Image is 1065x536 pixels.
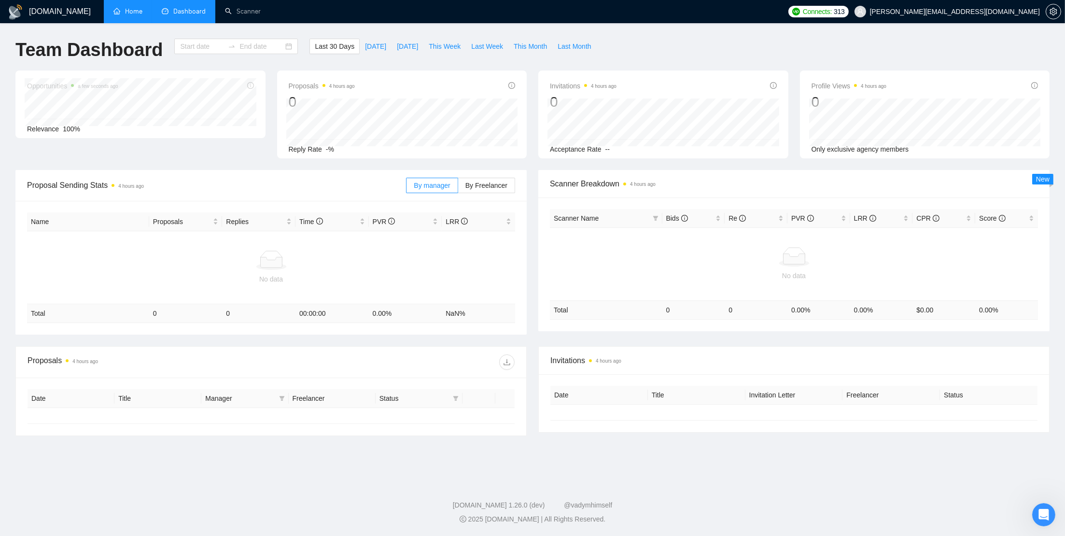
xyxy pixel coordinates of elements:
span: By Freelancer [465,182,507,189]
span: [DATE] [365,41,386,52]
th: Invitation Letter [745,386,843,405]
span: Relevance [27,125,59,133]
span: Proposals [153,216,211,227]
time: 4 hours ago [591,84,617,89]
span: Proposal Sending Stats [27,179,406,191]
span: LRR [854,214,876,222]
th: Replies [222,212,295,231]
td: 0.00 % [975,300,1038,319]
span: info-circle [999,215,1006,222]
span: New [1036,175,1050,183]
time: 4 hours ago [861,84,886,89]
span: info-circle [316,218,323,225]
span: info-circle [739,215,746,222]
time: 4 hours ago [630,182,656,187]
span: Connects: [803,6,832,17]
span: Dashboard [173,7,206,15]
span: LRR [446,218,468,226]
th: Name [27,212,149,231]
button: download [499,354,515,370]
a: setting [1046,8,1061,15]
button: setting [1046,4,1061,19]
span: to [228,42,236,50]
span: filter [653,215,659,221]
a: searchScanner [225,7,261,15]
div: 0 [550,93,617,111]
th: Title [114,389,201,408]
th: Date [28,389,114,408]
time: 4 hours ago [329,84,355,89]
td: 0.00 % [369,304,442,323]
span: info-circle [508,82,515,89]
td: $ 0.00 [912,300,975,319]
span: Last Week [471,41,503,52]
button: This Month [508,39,552,54]
span: Invitations [550,354,1037,367]
span: copyright [460,516,466,522]
td: Total [550,300,662,319]
span: Status [379,393,449,404]
img: logo [8,4,23,20]
button: Last Week [466,39,508,54]
span: Time [299,218,322,226]
span: 100% [63,125,80,133]
span: Last 30 Days [315,41,354,52]
td: Total [27,304,149,323]
button: Last Month [552,39,596,54]
time: 4 hours ago [596,358,621,364]
span: Only exclusive agency members [812,145,909,153]
span: [DATE] [397,41,418,52]
span: filter [651,211,660,226]
button: [DATE] [360,39,392,54]
td: 0 [662,300,725,319]
time: 4 hours ago [118,183,144,189]
span: Last Month [558,41,591,52]
th: Freelancer [842,386,940,405]
button: Last 30 Days [309,39,360,54]
span: filter [453,395,459,401]
span: CPR [916,214,939,222]
span: -- [605,145,610,153]
span: filter [451,391,461,406]
a: @vadymhimself [564,501,612,509]
div: 0 [812,93,887,111]
td: 0.00 % [850,300,913,319]
span: Score [979,214,1005,222]
span: Acceptance Rate [550,145,602,153]
span: info-circle [681,215,688,222]
time: 4 hours ago [72,359,98,364]
th: Proposals [149,212,223,231]
span: -% [326,145,334,153]
span: PVR [373,218,395,226]
input: End date [239,41,283,52]
div: 2025 [DOMAIN_NAME] | All Rights Reserved. [8,514,1057,524]
span: By manager [414,182,450,189]
span: Bids [666,214,688,222]
input: Start date [180,41,224,52]
th: Title [648,386,745,405]
span: This Week [429,41,461,52]
th: Status [940,386,1037,405]
div: No data [31,274,511,284]
img: upwork-logo.png [792,8,800,15]
th: Date [550,386,648,405]
span: dashboard [162,8,168,14]
span: filter [279,395,285,401]
th: Freelancer [289,389,376,408]
iframe: Intercom live chat [1032,503,1055,526]
span: download [500,358,514,366]
span: info-circle [869,215,876,222]
span: Replies [226,216,284,227]
span: Invitations [550,80,617,92]
div: Proposals [28,354,271,370]
span: Scanner Name [554,214,599,222]
a: homeHome [113,7,142,15]
span: filter [277,391,287,406]
span: Manager [205,393,275,404]
span: Reply Rate [289,145,322,153]
span: user [857,8,864,15]
span: info-circle [388,218,395,225]
td: NaN % [442,304,515,323]
td: 0 [149,304,223,323]
button: This Week [423,39,466,54]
